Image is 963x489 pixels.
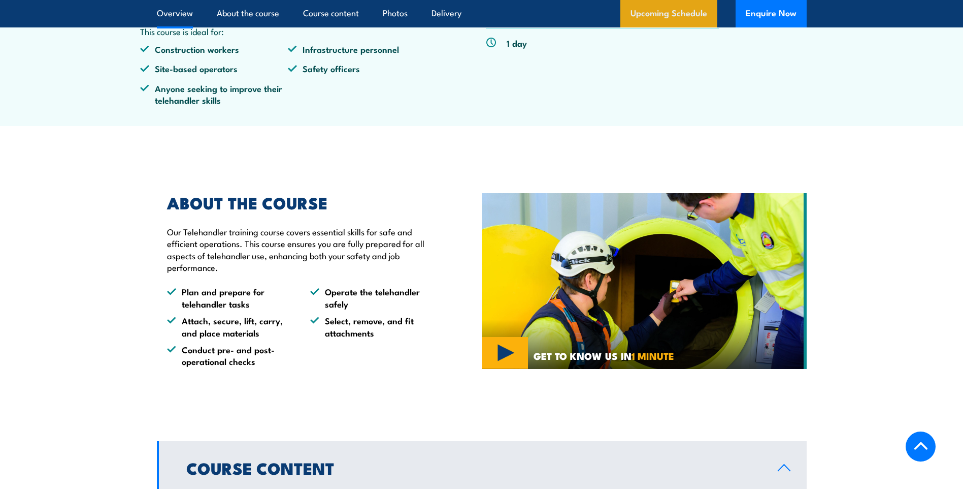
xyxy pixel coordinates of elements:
[167,226,435,273] p: Our Telehandler training course covers essential skills for safe and efficient operations. This c...
[310,286,435,310] li: Operate the telehandler safely
[167,344,292,368] li: Conduct pre- and post-operational checks
[167,195,435,209] h2: ABOUT THE COURSE
[310,315,435,339] li: Select, remove, and fit attachments
[167,315,292,339] li: Attach, secure, lift, carry, and place materials
[632,348,674,363] strong: 1 MINUTE
[534,351,674,360] span: GET TO KNOW US IN
[507,37,527,49] p: 1 day
[288,43,436,55] li: Infrastructure personnel
[288,63,436,74] li: Safety officers
[186,461,761,475] h2: Course Content
[167,286,292,310] li: Plan and prepare for telehandler tasks
[140,82,288,106] li: Anyone seeking to improve their telehandler skills
[140,63,288,74] li: Site-based operators
[140,43,288,55] li: Construction workers
[140,25,437,37] p: This course is ideal for:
